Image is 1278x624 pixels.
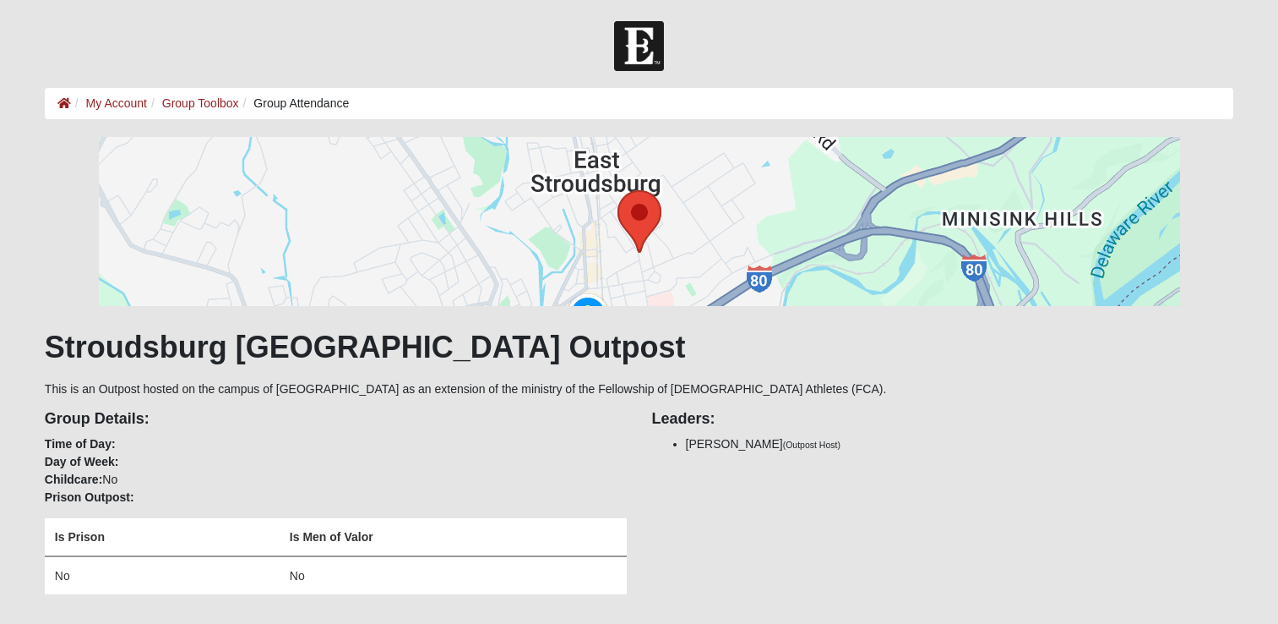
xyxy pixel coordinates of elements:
[45,490,134,504] strong: Prison Outpost:
[45,437,116,451] strong: Time of Day:
[280,556,627,594] td: No
[32,398,639,612] div: No
[783,440,840,450] small: (Outpost Host)
[614,21,664,71] img: Church of Eleven22 Logo
[45,455,119,468] strong: Day of Week:
[86,96,147,110] a: My Account
[652,410,1234,429] h4: Leaders:
[45,518,280,556] th: Is Prison
[162,96,239,110] a: Group Toolbox
[686,435,1234,453] li: [PERSON_NAME]
[239,95,350,112] li: Group Attendance
[45,410,627,429] h4: Group Details:
[45,473,102,486] strong: Childcare:
[280,518,627,556] th: Is Men of Valor
[45,556,280,594] td: No
[45,329,1233,365] h1: Stroudsburg [GEOGRAPHIC_DATA] Outpost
